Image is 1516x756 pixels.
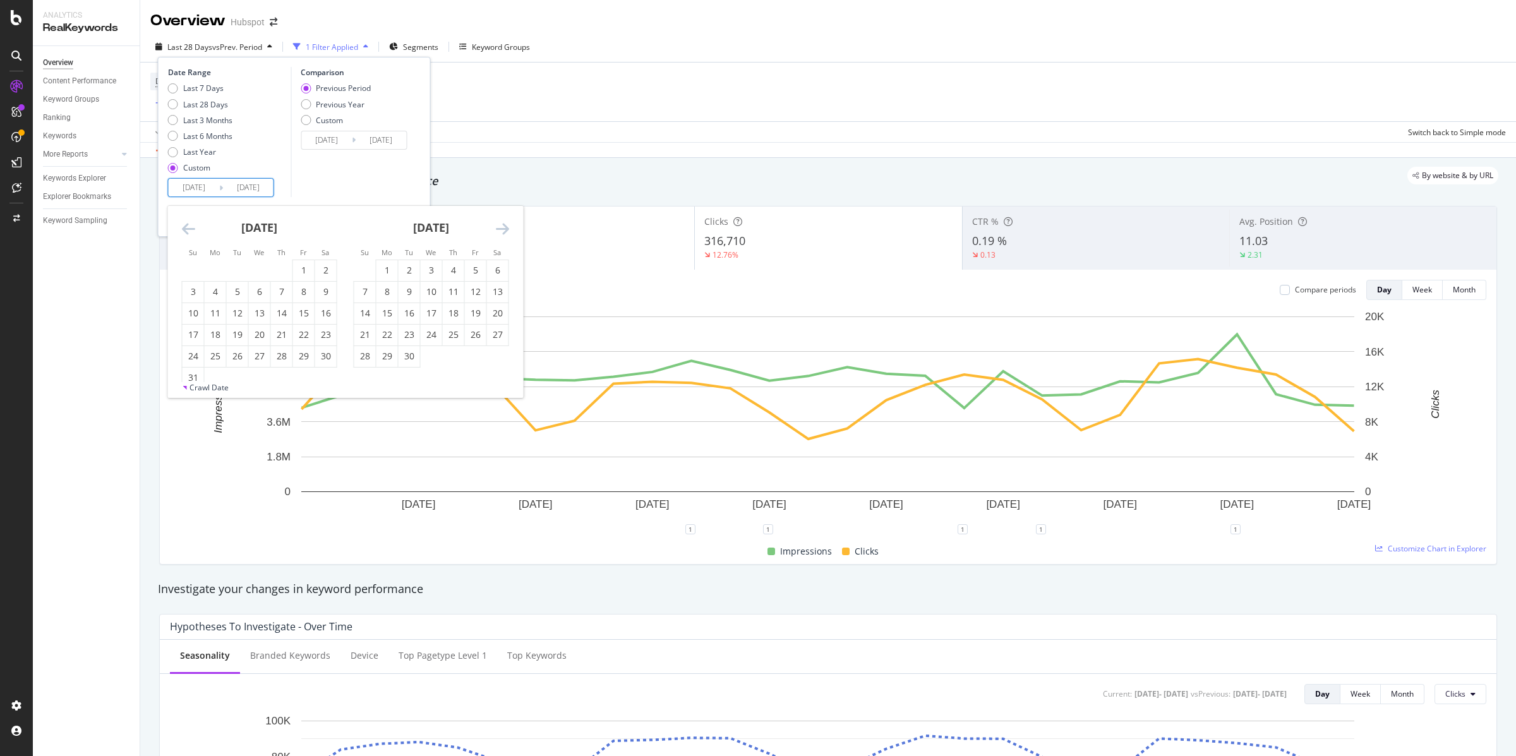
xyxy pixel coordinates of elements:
[168,147,232,157] div: Last Year
[183,371,204,384] div: 31
[420,303,442,324] td: Choose Wednesday, April 17, 2024 as your check-in date. It’s available.
[496,221,509,237] div: Move forward to switch to the next month.
[1381,684,1424,704] button: Month
[43,93,99,106] div: Keyword Groups
[293,264,315,277] div: 1
[1375,543,1486,554] a: Customize Chart in Explorer
[204,281,226,303] td: Choose Monday, March 4, 2024 as your check-in date. It’s available.
[210,248,220,257] small: Mo
[182,324,204,345] td: Choose Sunday, March 17, 2024 as your check-in date. It’s available.
[382,248,392,257] small: Mo
[301,83,371,93] div: Previous Period
[315,260,337,281] td: Choose Saturday, March 2, 2024 as your check-in date. It’s available.
[986,498,1020,510] text: [DATE]
[183,83,224,93] div: Last 7 Days
[183,99,228,110] div: Last 28 Days
[43,93,131,106] a: Keyword Groups
[1304,684,1340,704] button: Day
[464,303,486,324] td: Choose Friday, April 19, 2024 as your check-in date. It’s available.
[493,248,501,257] small: Sa
[442,324,464,345] td: Choose Thursday, April 25, 2024 as your check-in date. It’s available.
[421,285,442,298] div: 10
[315,345,337,367] td: Choose Saturday, March 30, 2024 as your check-in date. It’s available.
[315,264,337,277] div: 2
[972,233,1007,248] span: 0.19 %
[519,498,553,510] text: [DATE]
[226,345,248,367] td: Choose Tuesday, March 26, 2024 as your check-in date. It’s available.
[205,350,226,363] div: 25
[472,42,530,52] div: Keyword Groups
[487,328,508,341] div: 27
[398,324,420,345] td: Choose Tuesday, April 23, 2024 as your check-in date. It’s available.
[398,303,420,324] td: Choose Tuesday, April 16, 2024 as your check-in date. It’s available.
[292,281,315,303] td: Choose Friday, March 8, 2024 as your check-in date. It’s available.
[1233,688,1287,699] div: [DATE] - [DATE]
[1248,249,1263,260] div: 2.31
[315,324,337,345] td: Choose Saturday, March 23, 2024 as your check-in date. It’s available.
[376,345,398,367] td: Choose Monday, April 29, 2024 as your check-in date. It’s available.
[249,350,270,363] div: 27
[248,324,270,345] td: Choose Wednesday, March 20, 2024 as your check-in date. It’s available.
[170,620,352,633] div: Hypotheses to Investigate - Over Time
[376,285,398,298] div: 8
[376,307,398,320] div: 15
[43,10,129,21] div: Analytics
[465,307,486,320] div: 19
[43,56,73,69] div: Overview
[43,172,106,185] div: Keywords Explorer
[43,190,131,203] a: Explorer Bookmarks
[277,248,286,257] small: Th
[354,281,376,303] td: Choose Sunday, April 7, 2024 as your check-in date. It’s available.
[182,345,204,367] td: Choose Sunday, March 24, 2024 as your check-in date. It’s available.
[322,248,329,257] small: Sa
[1337,498,1371,510] text: [DATE]
[248,345,270,367] td: Choose Wednesday, March 27, 2024 as your check-in date. It’s available.
[43,129,131,143] a: Keywords
[227,350,248,363] div: 26
[43,214,131,227] a: Keyword Sampling
[464,281,486,303] td: Choose Friday, April 12, 2024 as your check-in date. It’s available.
[270,18,277,27] div: arrow-right-arrow-left
[1104,498,1138,510] text: [DATE]
[420,260,442,281] td: Choose Wednesday, April 3, 2024 as your check-in date. It’s available.
[399,307,420,320] div: 16
[403,42,438,52] span: Segments
[376,303,398,324] td: Choose Monday, April 15, 2024 as your check-in date. It’s available.
[315,281,337,303] td: Choose Saturday, March 9, 2024 as your check-in date. It’s available.
[169,179,219,196] input: Start Date
[704,233,745,248] span: 316,710
[399,350,420,363] div: 30
[227,307,248,320] div: 12
[167,42,212,52] span: Last 28 Days
[420,324,442,345] td: Choose Wednesday, April 24, 2024 as your check-in date. It’s available.
[183,115,232,126] div: Last 3 Months
[713,249,738,260] div: 12.76%
[292,345,315,367] td: Choose Friday, March 29, 2024 as your check-in date. It’s available.
[293,307,315,320] div: 15
[399,285,420,298] div: 9
[293,328,315,341] div: 22
[413,220,449,235] strong: [DATE]
[1429,390,1441,419] text: Clicks
[1365,451,1378,463] text: 4K
[316,115,343,126] div: Custom
[1366,280,1402,300] button: Day
[465,264,486,277] div: 5
[442,281,464,303] td: Choose Thursday, April 11, 2024 as your check-in date. It’s available.
[183,147,216,157] div: Last Year
[183,285,204,298] div: 3
[442,260,464,281] td: Choose Thursday, April 4, 2024 as your check-in date. It’s available.
[43,129,76,143] div: Keywords
[315,285,337,298] div: 9
[249,285,270,298] div: 6
[315,328,337,341] div: 23
[205,307,226,320] div: 11
[205,285,226,298] div: 4
[449,248,457,257] small: Th
[1351,688,1370,699] div: Week
[205,328,226,341] div: 18
[1036,524,1046,534] div: 1
[293,350,315,363] div: 29
[1402,280,1443,300] button: Week
[43,56,131,69] a: Overview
